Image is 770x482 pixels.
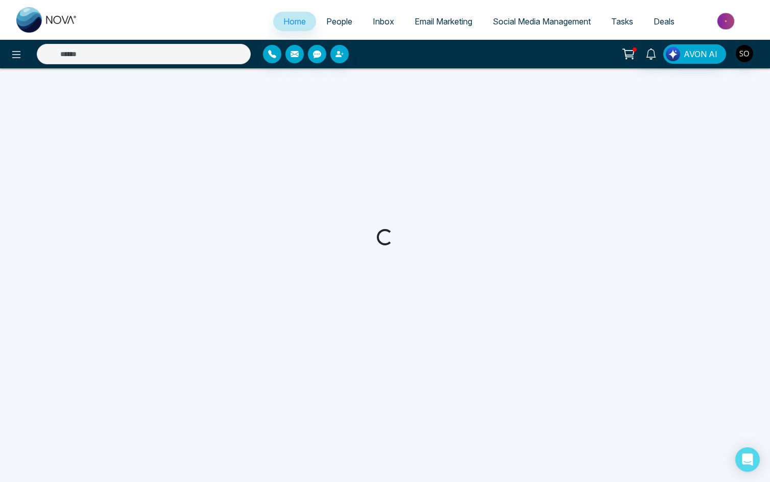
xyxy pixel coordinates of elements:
span: People [326,16,352,27]
img: Lead Flow [666,47,680,61]
span: Tasks [611,16,633,27]
span: Email Marketing [415,16,472,27]
img: Nova CRM Logo [16,7,78,33]
img: Market-place.gif [690,10,764,33]
a: People [316,12,363,31]
span: Inbox [373,16,394,27]
a: Tasks [601,12,643,31]
a: Deals [643,12,685,31]
a: Email Marketing [404,12,483,31]
span: Social Media Management [493,16,591,27]
div: Open Intercom Messenger [735,447,760,472]
span: Home [283,16,306,27]
a: Social Media Management [483,12,601,31]
a: Inbox [363,12,404,31]
img: User Avatar [736,45,753,62]
span: Deals [654,16,675,27]
button: AVON AI [663,44,726,64]
span: AVON AI [684,48,717,60]
a: Home [273,12,316,31]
